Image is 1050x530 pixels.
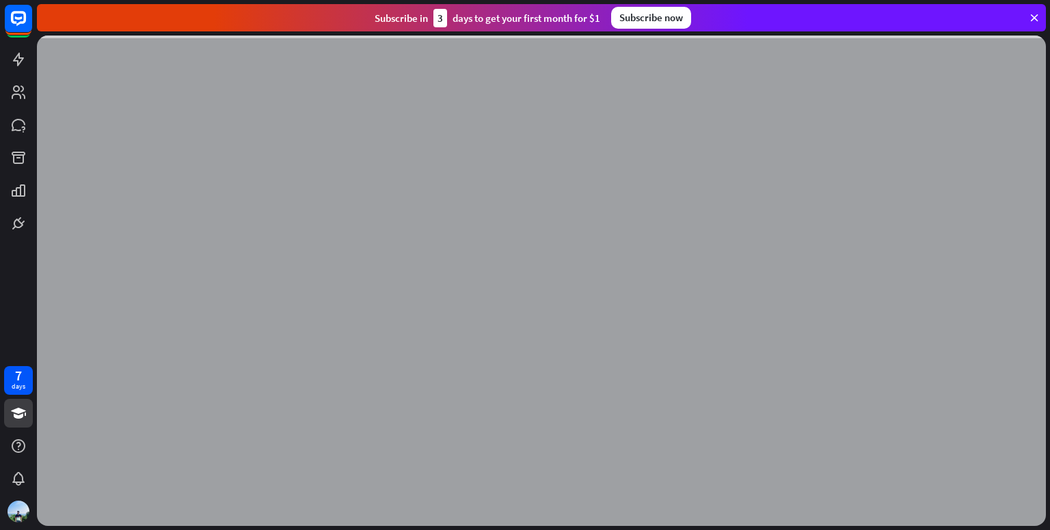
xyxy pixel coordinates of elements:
div: Subscribe now [611,7,691,29]
div: days [12,382,25,391]
a: 7 days [4,366,33,395]
div: 7 [15,369,22,382]
div: Subscribe in days to get your first month for $1 [375,9,600,27]
div: 3 [433,9,447,27]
